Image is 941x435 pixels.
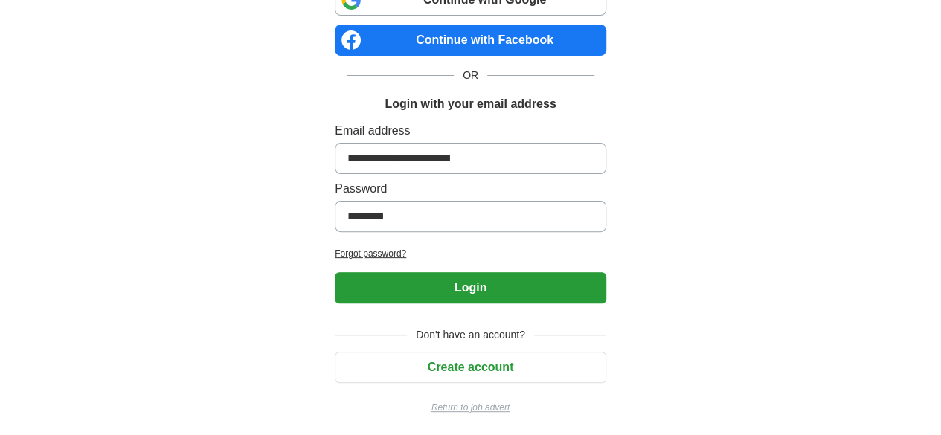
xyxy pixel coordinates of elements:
[335,361,606,373] a: Create account
[335,272,606,303] button: Login
[385,95,556,113] h1: Login with your email address
[335,247,606,260] a: Forgot password?
[335,352,606,383] button: Create account
[335,401,606,414] a: Return to job advert
[454,68,487,83] span: OR
[335,122,606,140] label: Email address
[335,180,606,198] label: Password
[335,25,606,56] a: Continue with Facebook
[407,327,534,343] span: Don't have an account?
